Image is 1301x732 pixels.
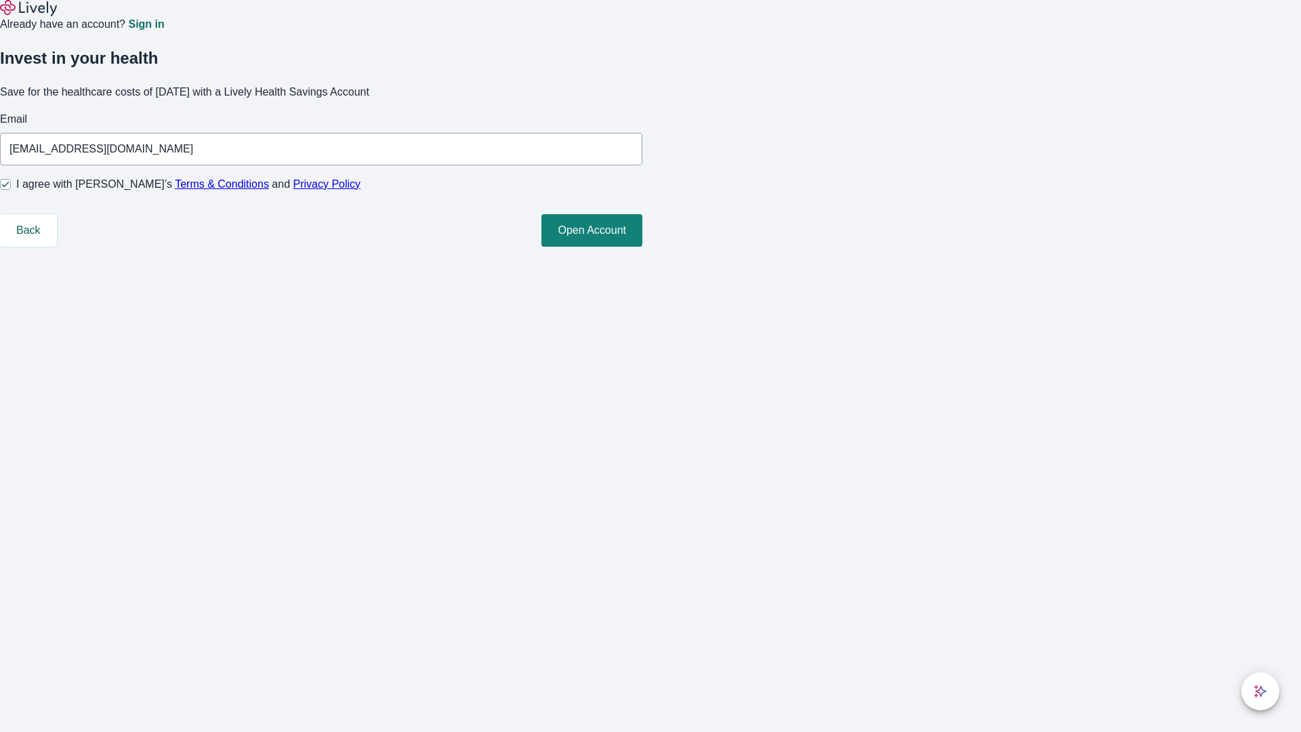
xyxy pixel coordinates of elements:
a: Sign in [128,19,164,30]
button: chat [1241,672,1279,710]
a: Privacy Policy [293,178,361,190]
a: Terms & Conditions [175,178,269,190]
button: Open Account [541,214,642,247]
span: I agree with [PERSON_NAME]’s and [16,176,360,192]
svg: Lively AI Assistant [1254,685,1267,698]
